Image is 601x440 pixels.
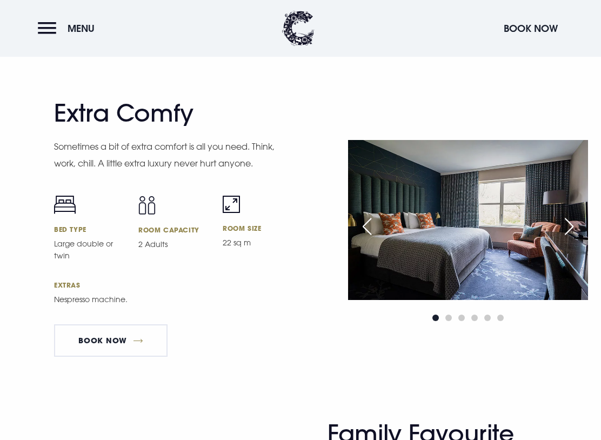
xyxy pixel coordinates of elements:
span: Go to slide 6 [497,315,504,321]
a: Book Now [54,324,168,357]
img: Capacity icon [138,196,156,215]
h6: Room Capacity [138,225,210,234]
div: Previous slide [353,215,380,238]
button: Book Now [498,17,563,40]
span: Menu [68,22,95,35]
h6: Extras [54,281,294,289]
span: Go to slide 2 [445,315,452,321]
p: Large double or twin [54,238,125,262]
p: 22 sq m [223,237,294,249]
span: Go to slide 3 [458,315,465,321]
img: Bed icon [54,196,76,214]
p: Nespresso machine. [54,294,276,305]
h2: Extra Comfy [54,99,265,128]
img: Clandeboye Lodge [282,11,315,46]
div: Next slide [556,215,583,238]
h6: Room size [223,224,294,232]
span: Go to slide 5 [484,315,491,321]
button: Menu [38,17,100,40]
img: Room size icon [223,196,240,213]
span: Go to slide 1 [432,315,439,321]
p: Sometimes a bit of extra comfort is all you need. Think, work, chill. A little extra luxury never... [54,138,276,171]
h6: Bed Type [54,225,125,234]
img: Hotel in Bangor Northern Ireland [348,140,588,300]
span: Go to slide 4 [471,315,478,321]
p: 2 Adults [138,238,210,250]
